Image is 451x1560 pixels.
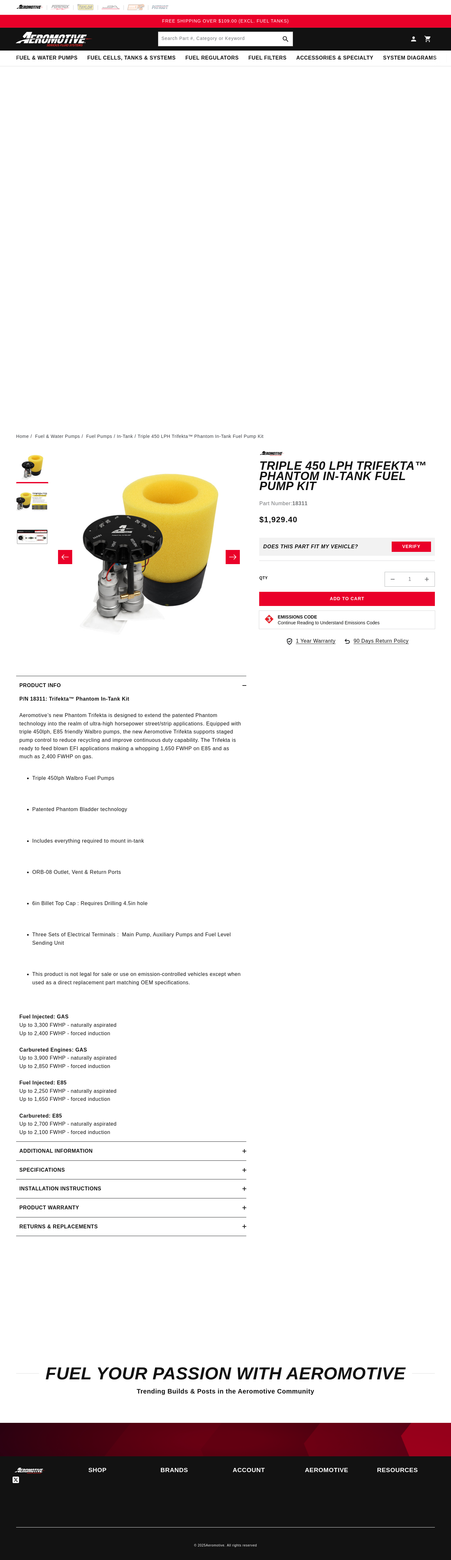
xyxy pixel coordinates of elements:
[16,1142,246,1160] summary: Additional information
[16,433,435,440] nav: breadcrumbs
[296,55,373,61] span: Accessories & Specialty
[259,575,268,581] label: QTY
[35,433,80,440] a: Fuel & Water Pumps
[16,1198,246,1217] summary: Product warranty
[88,1468,146,1473] summary: Shop
[16,433,29,440] a: Home
[32,899,243,908] li: 6in Billet Top Cap : Requires Drilling 4.5in hole
[16,487,48,519] button: Load image 2 in gallery view
[16,1217,246,1236] summary: Returns & replacements
[259,514,297,525] span: $1,929.40
[194,1544,226,1547] small: © 2025 .
[86,433,112,440] a: Fuel Pumps
[19,1223,98,1231] h2: Returns & replacements
[16,1161,246,1179] summary: Specifications
[14,1468,46,1474] img: Aeromotive
[259,461,435,491] h1: Triple 450 LPH Trifekta™ Phantom In-Tank Fuel Pump Kit
[243,51,291,66] summary: Fuel Filters
[19,695,243,769] p: Aeromotive’s new Phantom Trifekta is designed to extend the patented Phantom technology into the ...
[32,805,243,814] li: Patented Phantom Bladder technology
[158,32,293,46] input: Search Part #, Category or Keyword
[378,51,441,66] summary: System Diagrams
[263,544,358,550] div: Does This part fit My vehicle?
[19,1080,67,1085] strong: Fuel Injected: E85
[19,696,129,702] strong: P/N 18311: Trifekta™ Phantom In-Tank Kit
[87,55,176,61] span: Fuel Cells, Tanks & Systems
[19,1185,101,1193] h2: Installation Instructions
[16,55,78,61] span: Fuel & Water Pumps
[264,614,274,624] img: Emissions code
[19,681,61,690] h2: Product Info
[392,542,431,552] button: Verify
[291,51,378,66] summary: Accessories & Specialty
[19,996,243,1136] p: Up to 3,300 FWHP - naturally aspirated Up to 2,400 FWHP - forced induction Up to 3,900 FWHP - nat...
[32,774,243,782] li: Triple 450lph Walbro Fuel Pumps
[278,614,379,626] button: Emissions CodeContinue Reading to Understand Emissions Codes
[16,1366,435,1381] h2: Fuel Your Passion with Aeromotive
[343,637,409,652] a: 90 Days Return Policy
[16,1179,246,1198] summary: Installation Instructions
[305,1468,363,1473] summary: Aeromotive
[117,433,138,440] li: In-Tank
[32,970,243,987] li: This product is not legal for sale or use on emission-controlled vehicles except when used as a d...
[14,32,94,47] img: Aeromotive
[19,1047,87,1053] strong: Carbureted Engines: GAS
[58,550,72,564] button: Slide left
[206,1544,225,1547] a: Aeromotive
[11,51,83,66] summary: Fuel & Water Pumps
[138,433,264,440] li: Triple 450 LPH Trifekta™ Phantom In-Tank Fuel Pump Kit
[162,18,289,24] span: FREE SHIPPING OVER $109.00 (EXCL. FUEL TANKS)
[19,1204,79,1212] h2: Product warranty
[137,1388,314,1395] span: Trending Builds & Posts in the Aeromotive Community
[19,1113,62,1119] strong: Carbureted: E85
[181,51,243,66] summary: Fuel Regulators
[32,931,243,947] li: Three Sets of Electrical Terminals : Main Pump, Auxiliary Pumps and Fuel Level Sending Unit
[259,592,435,606] button: Add to Cart
[278,614,317,619] strong: Emissions Code
[83,51,181,66] summary: Fuel Cells, Tanks & Systems
[292,501,308,506] strong: 18311
[32,837,243,845] li: Includes everything required to mount in-tank
[19,1147,93,1155] h2: Additional information
[16,676,246,695] summary: Product Info
[227,1544,257,1547] small: All rights reserved
[296,637,336,645] span: 1 Year Warranty
[248,55,287,61] span: Fuel Filters
[383,55,436,61] span: System Diagrams
[161,1468,218,1473] summary: Brands
[16,451,246,663] media-gallery: Gallery Viewer
[286,637,336,645] a: 1 Year Warranty
[259,499,435,508] div: Part Number:
[233,1468,290,1473] summary: Account
[279,32,293,46] button: Search Part #, Category or Keyword
[19,1166,65,1174] h2: Specifications
[16,522,48,554] button: Load image 3 in gallery view
[16,451,48,483] button: Load image 1 in gallery view
[19,1014,69,1019] strong: Fuel Injected: GAS
[278,620,379,626] p: Continue Reading to Understand Emissions Codes
[185,55,239,61] span: Fuel Regulators
[377,1468,435,1473] summary: Resources
[32,868,243,876] li: ORB-08 Outlet, Vent & Return Ports
[226,550,240,564] button: Slide right
[354,637,409,652] span: 90 Days Return Policy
